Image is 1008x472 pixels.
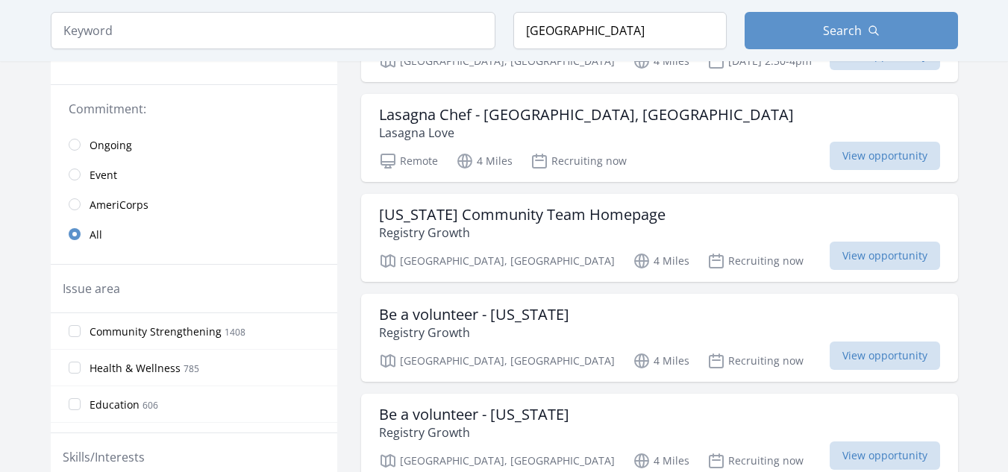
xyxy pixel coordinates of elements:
[707,252,804,270] p: Recruiting now
[513,12,727,49] input: Location
[361,194,958,282] a: [US_STATE] Community Team Homepage Registry Growth [GEOGRAPHIC_DATA], [GEOGRAPHIC_DATA] 4 Miles R...
[51,12,495,49] input: Keyword
[379,206,666,224] h3: [US_STATE] Community Team Homepage
[69,362,81,374] input: Health & Wellness 785
[633,352,689,370] p: 4 Miles
[90,227,102,242] span: All
[379,424,569,441] p: Registry Growth
[707,352,804,370] p: Recruiting now
[830,242,940,270] span: View opportunity
[379,224,666,242] p: Registry Growth
[830,441,940,470] span: View opportunity
[379,452,615,470] p: [GEOGRAPHIC_DATA], [GEOGRAPHIC_DATA]
[51,160,337,189] a: Event
[633,252,689,270] p: 4 Miles
[823,22,862,40] span: Search
[379,52,615,70] p: [GEOGRAPHIC_DATA], [GEOGRAPHIC_DATA]
[69,325,81,337] input: Community Strengthening 1408
[830,342,940,370] span: View opportunity
[633,452,689,470] p: 4 Miles
[379,124,794,142] p: Lasagna Love
[633,52,689,70] p: 4 Miles
[379,352,615,370] p: [GEOGRAPHIC_DATA], [GEOGRAPHIC_DATA]
[90,324,222,339] span: Community Strengthening
[379,306,569,324] h3: Be a volunteer - [US_STATE]
[63,280,120,298] legend: Issue area
[530,152,627,170] p: Recruiting now
[90,198,148,213] span: AmeriCorps
[379,106,794,124] h3: Lasagna Chef - [GEOGRAPHIC_DATA], [GEOGRAPHIC_DATA]
[707,452,804,470] p: Recruiting now
[379,324,569,342] p: Registry Growth
[51,219,337,249] a: All
[745,12,958,49] button: Search
[379,152,438,170] p: Remote
[143,399,158,412] span: 606
[90,138,132,153] span: Ongoing
[69,100,319,118] legend: Commitment:
[63,448,145,466] legend: Skills/Interests
[51,130,337,160] a: Ongoing
[830,142,940,170] span: View opportunity
[361,94,958,182] a: Lasagna Chef - [GEOGRAPHIC_DATA], [GEOGRAPHIC_DATA] Lasagna Love Remote 4 Miles Recruiting now Vi...
[456,152,513,170] p: 4 Miles
[379,406,569,424] h3: Be a volunteer - [US_STATE]
[51,189,337,219] a: AmeriCorps
[361,294,958,382] a: Be a volunteer - [US_STATE] Registry Growth [GEOGRAPHIC_DATA], [GEOGRAPHIC_DATA] 4 Miles Recruiti...
[90,397,140,412] span: Education
[707,52,812,70] p: [DATE] 2:30-4pm
[69,398,81,410] input: Education 606
[184,362,199,375] span: 785
[379,252,615,270] p: [GEOGRAPHIC_DATA], [GEOGRAPHIC_DATA]
[90,361,181,376] span: Health & Wellness
[90,168,117,183] span: Event
[225,326,245,339] span: 1408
